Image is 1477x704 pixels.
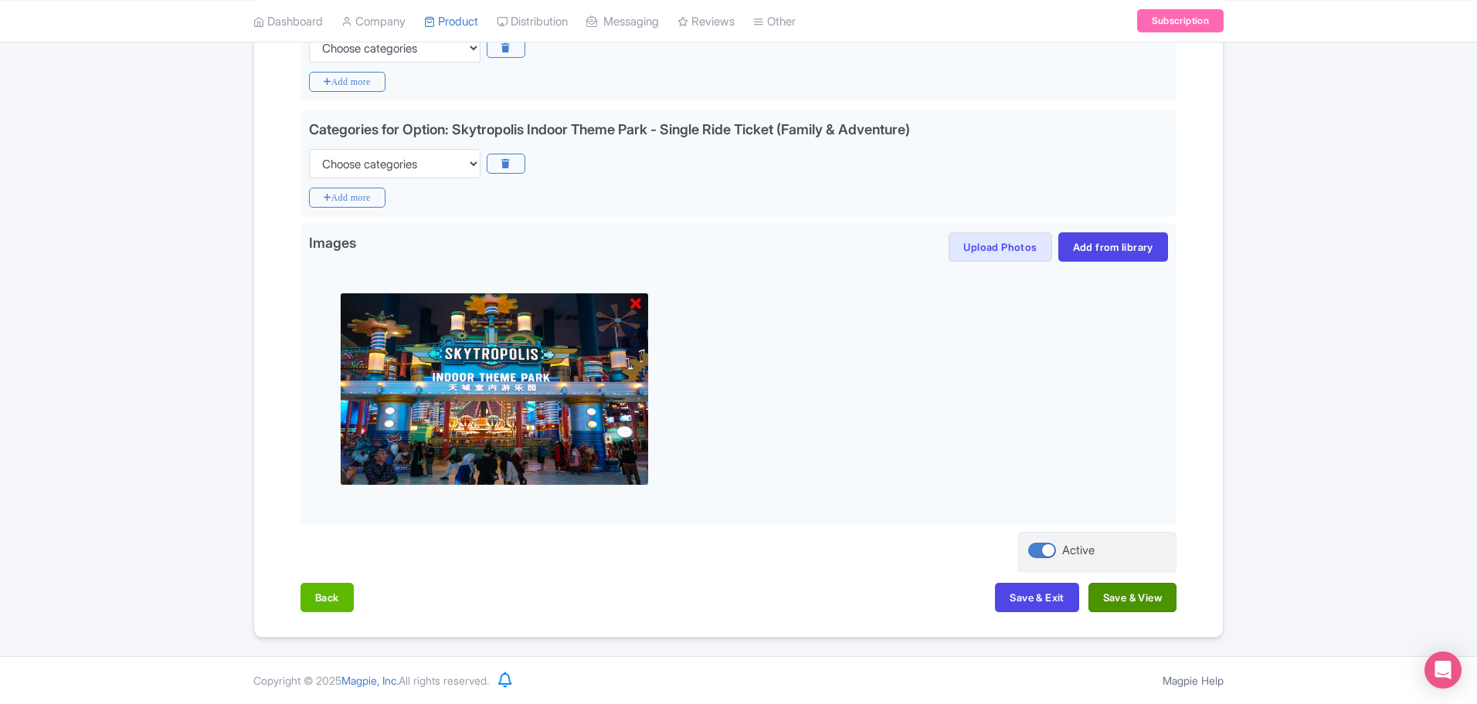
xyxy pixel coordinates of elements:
[309,188,385,208] i: Add more
[949,232,1051,262] button: Upload Photos
[341,674,399,687] span: Magpie, Inc.
[309,232,356,257] span: Images
[1088,583,1177,612] button: Save & View
[1062,542,1095,560] div: Active
[995,583,1078,612] button: Save & Exit
[244,672,498,689] div: Copyright © 2025 All rights reserved.
[1137,9,1224,32] a: Subscription
[1424,652,1462,689] div: Open Intercom Messenger
[309,121,910,137] div: Categories for Option: Skytropolis Indoor Theme Park - Single Ride Ticket (Family & Adventure)
[309,72,385,92] i: Add more
[1163,674,1224,687] a: Magpie Help
[340,293,649,486] img: roajxhyxgtxqd6heh6p5.jpg
[1058,232,1168,262] a: Add from library
[300,583,354,612] button: Back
